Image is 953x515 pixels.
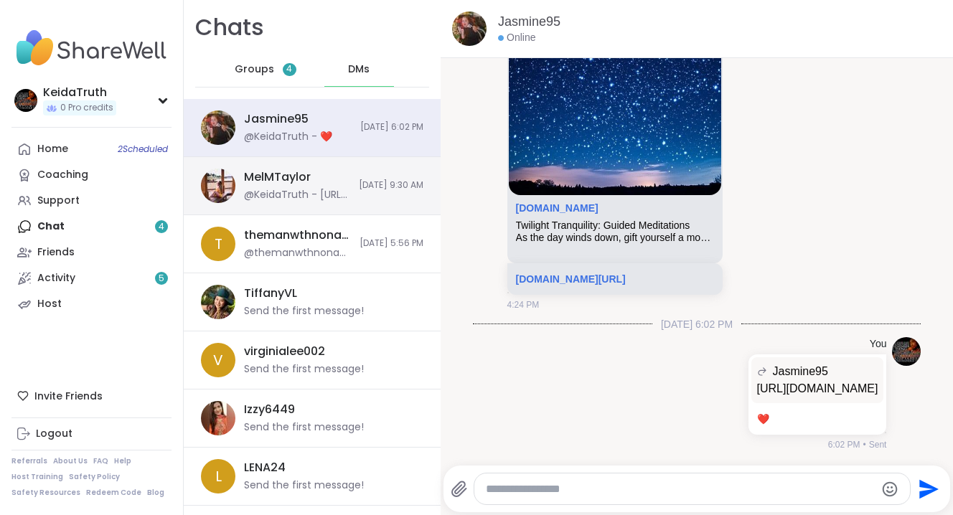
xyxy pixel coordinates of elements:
div: Host [37,297,62,311]
span: DMs [348,62,370,77]
a: Coaching [11,162,172,188]
h1: Chats [195,11,264,44]
span: 6:02 PM [828,438,860,451]
span: • [863,438,866,451]
div: Send the first message! [244,420,364,435]
div: Twilight Tranquility: Guided Meditations [516,219,714,232]
div: Friends [37,245,75,260]
div: Izzy6449 [244,402,295,417]
div: Send the first message! [244,478,364,493]
button: Emoji picker [881,481,898,498]
span: Sent [869,438,887,451]
img: https://sharewell-space-live.sfo3.digitaloceanspaces.com/user-generated/81e09d09-9516-4cb3-88f6-1... [201,285,235,319]
span: [DATE] 5:56 PM [360,237,423,250]
div: @KeidaTruth - [URL][DOMAIN_NAME] [244,188,350,202]
textarea: Type your message [486,482,875,496]
div: @KeidaTruth - ❤️ [244,130,332,144]
div: Home [37,142,68,156]
a: Safety Policy [69,472,120,482]
span: t [215,233,222,255]
p: [URL][DOMAIN_NAME] [757,380,878,397]
a: Redeem Code [86,488,141,498]
div: LENA24 [244,460,286,476]
span: Jasmine95 [773,363,828,380]
a: Attachment [516,202,598,214]
img: Twilight Tranquility: Guided Meditations [509,16,721,194]
div: @themanwthnoname67 - My name is [PERSON_NAME], if you missed it. [244,246,351,260]
img: ShareWell Nav Logo [11,23,172,73]
div: Activity [37,271,75,285]
span: 4:24 PM [507,298,540,311]
span: L [215,466,222,487]
div: Send the first message! [244,362,364,377]
div: themanwthnoname67 [244,227,351,243]
div: virginialee002 [244,344,325,359]
span: ❤️ [757,413,769,425]
a: Blog [147,488,164,498]
a: Friends [11,240,172,265]
a: Jasmine95 [498,13,560,31]
span: 0 Pro credits [60,102,113,114]
img: https://sharewell-space-live.sfo3.digitaloceanspaces.com/user-generated/e9d82dfd-bfb8-4bce-952e-e... [892,337,921,366]
a: Referrals [11,456,47,466]
h4: You [870,337,887,351]
div: Invite Friends [11,383,172,409]
span: 4 [286,63,292,75]
span: [DATE] 9:30 AM [359,179,423,192]
img: KeidaTruth [14,89,37,112]
a: Activity5 [11,265,172,291]
span: 5 [159,273,164,285]
a: Safety Resources [11,488,80,498]
a: Host [11,291,172,317]
a: Help [114,456,131,466]
div: KeidaTruth [43,85,116,100]
div: Send the first message! [244,304,364,318]
div: Online [498,31,535,45]
div: MelMTaylor [244,169,311,185]
span: [DATE] 6:02 PM [360,121,423,133]
span: 2 Scheduled [118,143,168,155]
div: As the day winds down, gift yourself a moment of calm. Join us for soothing guided meditations de... [516,232,714,244]
span: v [213,349,223,371]
a: FAQ [93,456,108,466]
a: Logout [11,421,172,447]
img: https://sharewell-space-live.sfo3.digitaloceanspaces.com/user-generated/0818d3a5-ec43-4745-9685-c... [201,110,235,145]
a: [DOMAIN_NAME][URL] [516,273,626,285]
img: https://sharewell-space-live.sfo3.digitaloceanspaces.com/user-generated/beac06d6-ae44-42f7-93ae-b... [201,401,235,435]
button: Send [911,473,943,505]
div: Support [37,194,80,208]
a: About Us [53,456,88,466]
div: Logout [36,427,72,441]
img: https://sharewell-space-live.sfo3.digitaloceanspaces.com/user-generated/0818d3a5-ec43-4745-9685-c... [452,11,487,46]
a: Home2Scheduled [11,136,172,162]
span: Groups [235,62,274,77]
div: TiffanyVL [244,285,297,301]
div: Jasmine95 [244,111,309,127]
img: https://sharewell-space-live.sfo3.digitaloceanspaces.com/user-generated/cc0beecb-670d-476b-87c7-0... [201,169,235,203]
a: Host Training [11,472,63,482]
a: Support [11,188,172,214]
div: Coaching [37,168,88,182]
span: [DATE] 6:02 PM [652,317,741,331]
